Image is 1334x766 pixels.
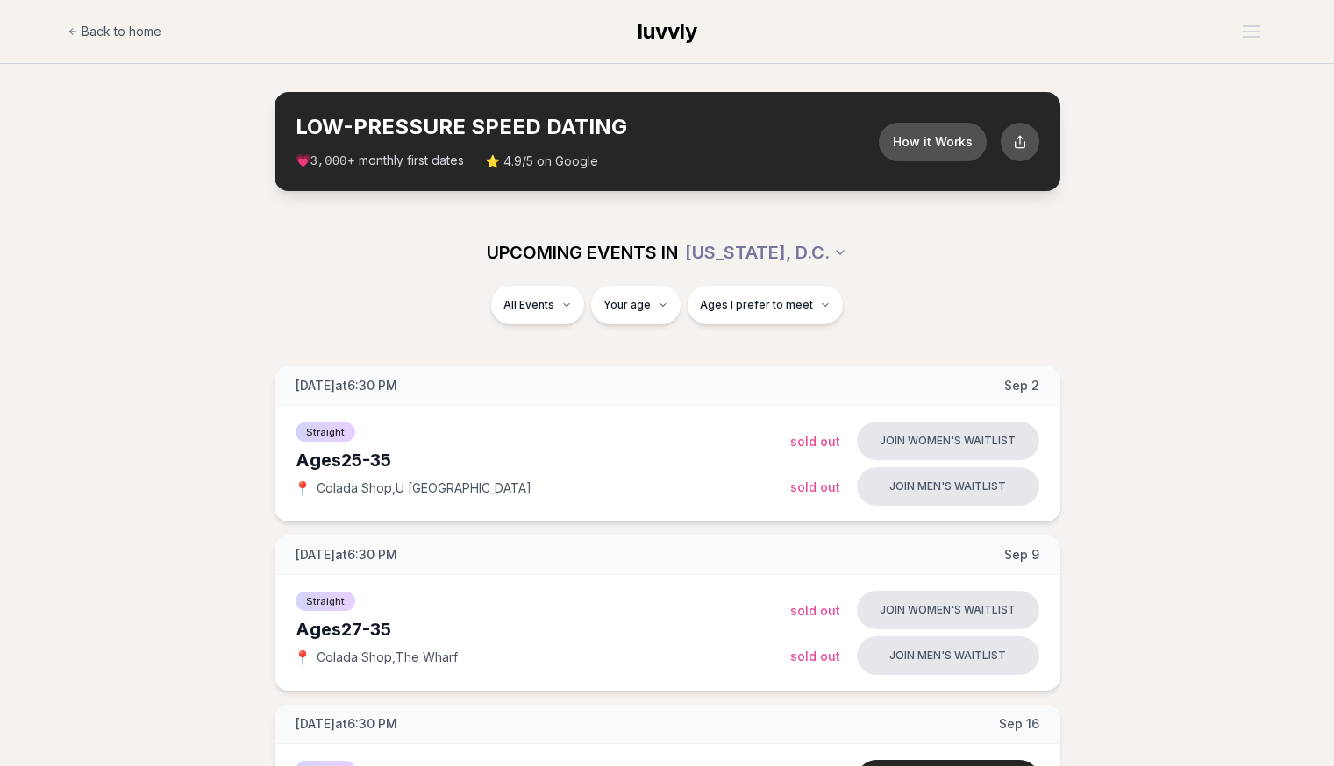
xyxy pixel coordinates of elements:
[857,591,1039,629] button: Join women's waitlist
[296,650,310,664] span: 📍
[296,422,355,442] span: Straight
[688,286,843,324] button: Ages I prefer to meet
[296,113,879,141] h2: LOW-PRESSURE SPEED DATING
[700,298,813,312] span: Ages I prefer to meet
[1236,18,1267,45] button: Open menu
[485,152,598,170] span: ⭐ 4.9/5 on Google
[296,592,355,611] span: Straight
[638,18,697,44] span: luvvly
[790,434,840,449] span: Sold Out
[82,23,161,40] span: Back to home
[296,152,464,170] span: 💗 + monthly first dates
[638,18,697,46] a: luvvly
[790,603,840,618] span: Sold Out
[591,286,681,324] button: Your age
[317,479,531,497] span: Colada Shop , U [GEOGRAPHIC_DATA]
[857,422,1039,460] button: Join women's waitlist
[296,448,790,472] div: Ages 25-35
[317,649,458,666] span: Colada Shop , The Wharf
[296,377,397,394] span: [DATE] at 6:30 PM
[503,298,554,312] span: All Events
[296,715,397,733] span: [DATE] at 6:30 PM
[296,481,310,495] span: 📍
[879,123,987,161] button: How it Works
[310,154,347,168] span: 3,000
[857,467,1039,506] button: Join men's waitlist
[1004,546,1039,564] span: Sep 9
[1274,706,1316,748] iframe: Intercom live chat
[487,240,678,265] span: UPCOMING EVENTS IN
[857,636,1039,675] button: Join men's waitlist
[999,715,1039,733] span: Sep 16
[491,286,584,324] button: All Events
[296,617,790,642] div: Ages 27-35
[790,479,840,494] span: Sold Out
[685,233,847,272] button: [US_STATE], D.C.
[68,14,161,49] a: Back to home
[603,298,651,312] span: Your age
[790,649,840,663] span: Sold Out
[296,546,397,564] span: [DATE] at 6:30 PM
[1004,377,1039,394] span: Sep 2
